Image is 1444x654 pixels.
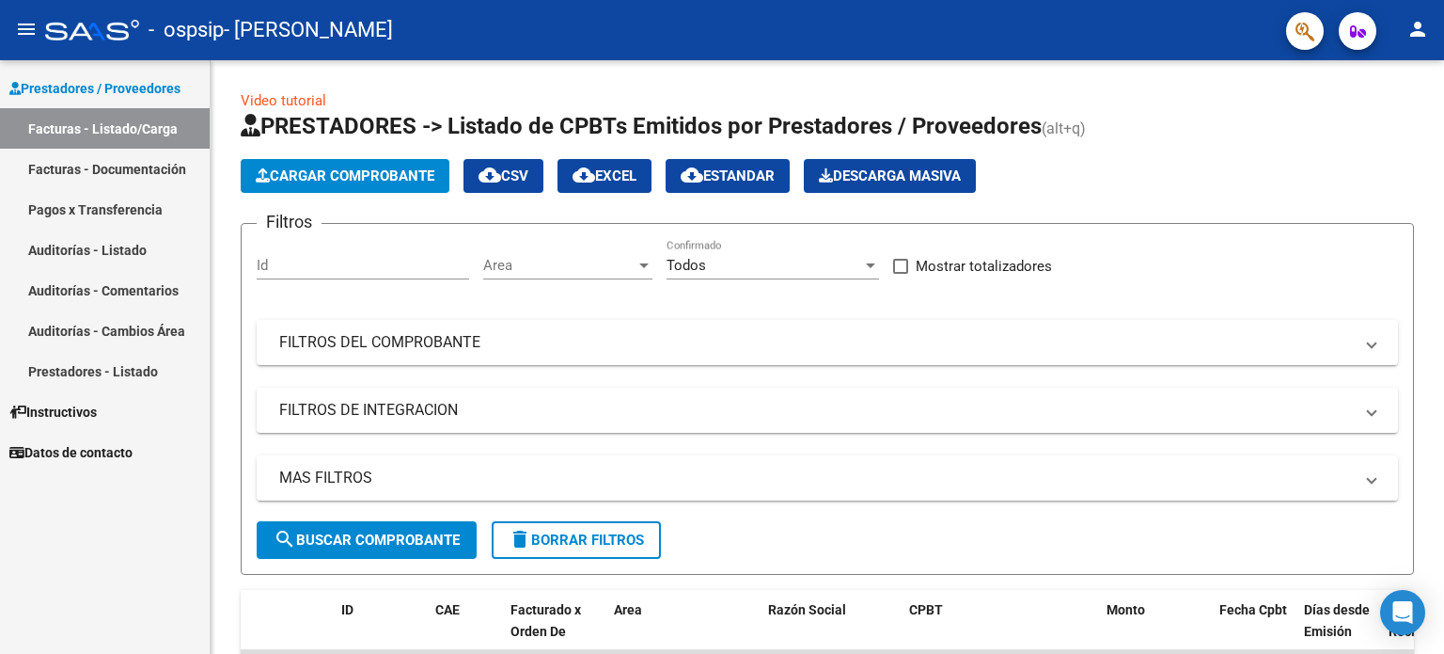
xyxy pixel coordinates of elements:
[15,18,38,40] mat-icon: menu
[909,602,943,617] span: CPBT
[479,164,501,186] mat-icon: cloud_download
[509,532,644,549] span: Borrar Filtros
[1304,602,1370,639] span: Días desde Emisión
[1406,18,1429,40] mat-icon: person
[768,602,846,617] span: Razón Social
[1042,120,1086,137] span: (alt+q)
[274,528,296,550] mat-icon: search
[257,209,322,235] h3: Filtros
[257,388,1398,433] mat-expansion-panel-header: FILTROS DE INTEGRACION
[241,113,1042,139] span: PRESTADORES -> Listado de CPBTs Emitidos por Prestadores / Proveedores
[483,257,636,274] span: Area
[257,455,1398,501] mat-expansion-panel-header: MAS FILTROS
[510,602,581,639] span: Facturado x Orden De
[257,521,477,559] button: Buscar Comprobante
[257,320,1398,365] mat-expansion-panel-header: FILTROS DEL COMPROBANTE
[509,528,531,550] mat-icon: delete
[241,92,326,109] a: Video tutorial
[241,159,449,193] button: Cargar Comprobante
[681,164,703,186] mat-icon: cloud_download
[573,164,595,186] mat-icon: cloud_download
[666,159,790,193] button: Estandar
[9,78,180,99] span: Prestadores / Proveedores
[279,400,1353,421] mat-panel-title: FILTROS DE INTEGRACION
[819,167,961,184] span: Descarga Masiva
[614,602,642,617] span: Area
[279,332,1353,353] mat-panel-title: FILTROS DEL COMPROBANTE
[492,521,661,559] button: Borrar Filtros
[256,167,434,184] span: Cargar Comprobante
[1380,590,1425,635] div: Open Intercom Messenger
[341,602,353,617] span: ID
[916,255,1052,278] span: Mostrar totalizadores
[804,159,976,193] app-download-masive: Descarga masiva de comprobantes (adjuntos)
[435,602,460,617] span: CAE
[1107,602,1145,617] span: Monto
[274,532,460,549] span: Buscar Comprobante
[149,9,224,51] span: - ospsip
[557,159,651,193] button: EXCEL
[9,442,133,463] span: Datos de contacto
[681,167,775,184] span: Estandar
[479,167,528,184] span: CSV
[1389,602,1441,639] span: Fecha Recibido
[463,159,543,193] button: CSV
[279,468,1353,488] mat-panel-title: MAS FILTROS
[224,9,393,51] span: - [PERSON_NAME]
[9,402,97,423] span: Instructivos
[804,159,976,193] button: Descarga Masiva
[667,257,706,274] span: Todos
[1219,602,1287,617] span: Fecha Cpbt
[573,167,636,184] span: EXCEL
